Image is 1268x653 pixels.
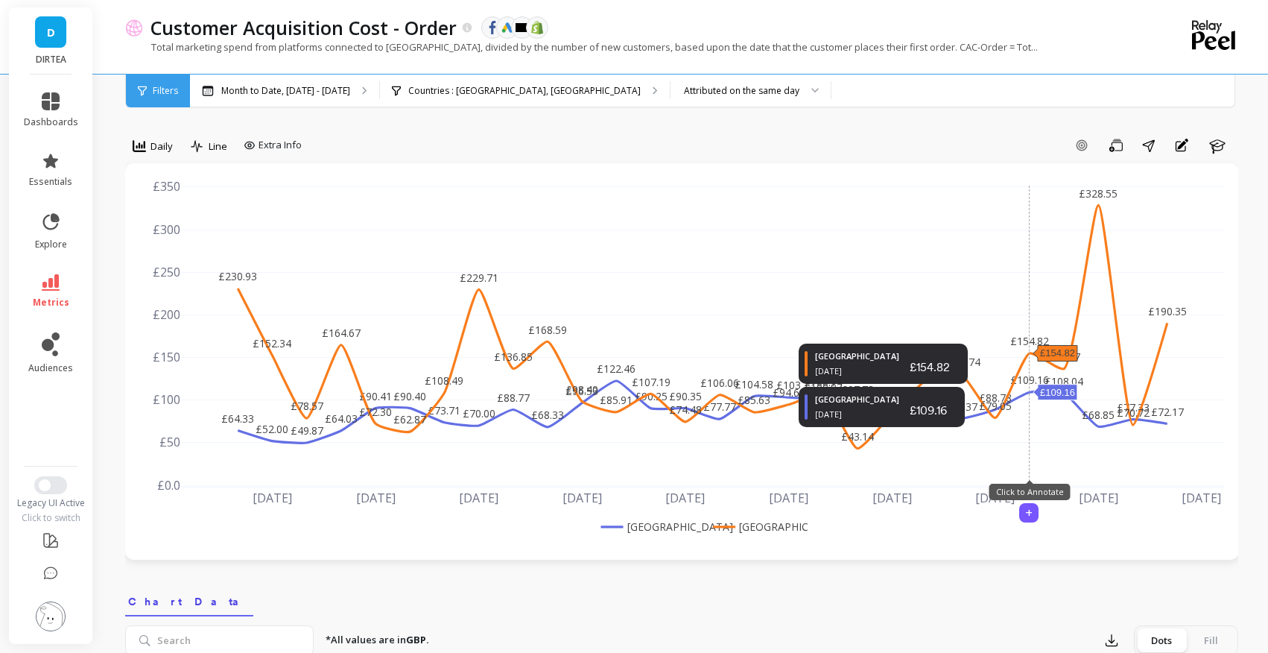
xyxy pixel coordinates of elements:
p: *All values are in [326,633,429,648]
nav: Tabs [125,582,1238,616]
img: api.shopify.svg [530,21,544,34]
span: Daily [150,139,173,154]
img: api.fb.svg [486,21,499,34]
strong: GBP. [406,633,429,646]
div: Fill [1186,628,1235,652]
span: Line [209,139,227,154]
img: api.google.svg [501,21,514,34]
span: explore [35,239,67,250]
span: D [47,24,55,41]
div: Legacy UI Active [9,497,93,509]
p: Month to Date, [DATE] - [DATE] [221,85,350,97]
img: api.klaviyo.svg [516,23,529,32]
p: Countries : [GEOGRAPHIC_DATA], [GEOGRAPHIC_DATA] [408,85,641,97]
span: dashboards [24,116,78,128]
span: Extra Info [259,138,302,153]
button: Switch to New UI [34,476,67,494]
span: audiences [28,362,73,374]
p: Customer Acquisition Cost - Order [150,15,457,40]
p: DIRTEA [24,54,78,66]
img: header icon [125,19,143,37]
span: Chart Data [128,594,250,609]
div: Click to switch [9,512,93,524]
span: metrics [33,297,69,309]
p: Total marketing spend from platforms connected to [GEOGRAPHIC_DATA], divided by the number of new... [125,40,1038,54]
div: Attributed on the same day [684,83,799,98]
img: profile picture [36,602,66,631]
span: essentials [29,176,72,188]
div: Dots [1137,628,1186,652]
span: Filters [153,85,178,97]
